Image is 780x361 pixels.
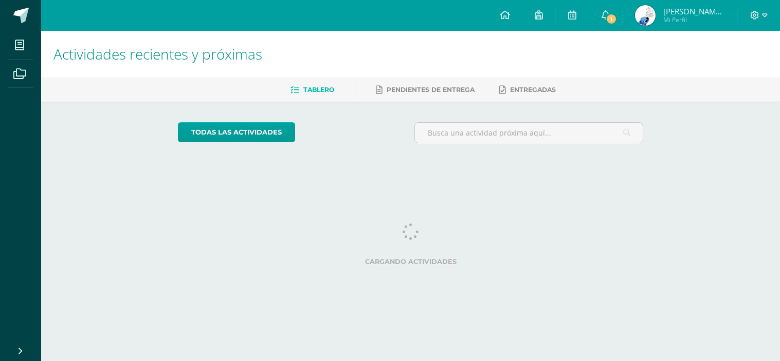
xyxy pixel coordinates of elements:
span: Mi Perfil [663,15,725,24]
a: Entregadas [499,82,556,98]
span: [PERSON_NAME][US_STATE] [663,6,725,16]
span: Actividades recientes y próximas [53,44,262,64]
span: 1 [606,13,617,25]
span: Pendientes de entrega [387,86,475,93]
input: Busca una actividad próxima aquí... [415,123,643,143]
a: todas las Actividades [178,122,295,142]
img: 2f3557b5a2cbc9257661ae254945c66b.png [635,5,656,26]
label: Cargando actividades [178,258,643,265]
span: Tablero [303,86,334,93]
a: Pendientes de entrega [376,82,475,98]
a: Tablero [291,82,334,98]
span: Entregadas [510,86,556,93]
